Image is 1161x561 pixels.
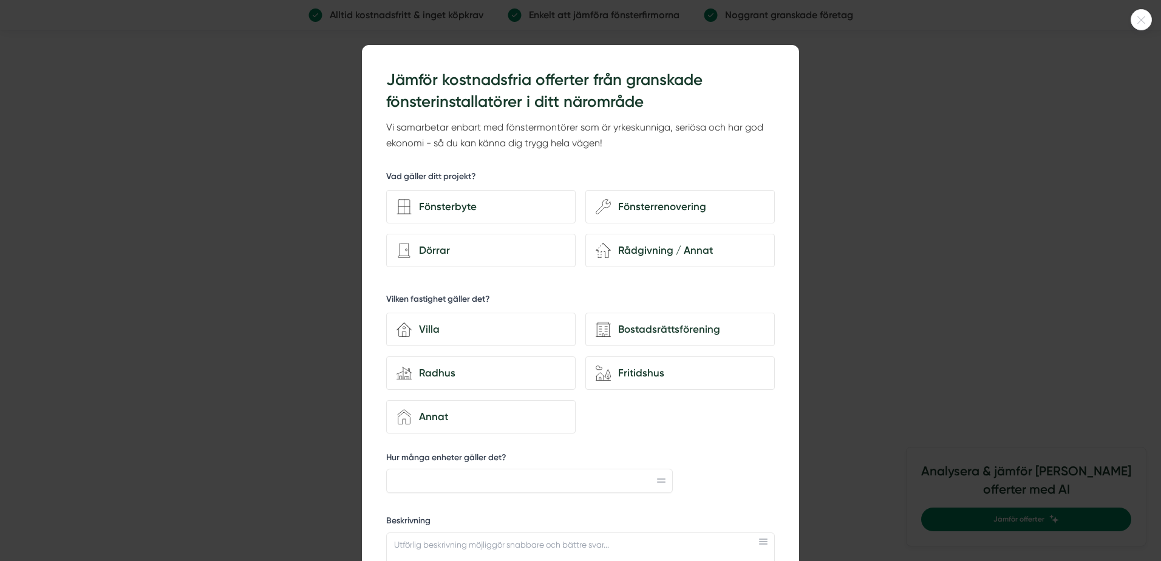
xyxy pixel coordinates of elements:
h5: Vilken fastighet gäller det? [386,293,490,308]
h5: Vad gäller ditt projekt? [386,171,476,186]
p: Vi samarbetar enbart med fönstermontörer som är yrkeskunniga, seriösa och har god ekonomi - så du... [386,120,775,152]
h3: Jämför kostnadsfria offerter från granskade fönsterinstallatörer i ditt närområde [386,69,775,114]
label: Hur många enheter gäller det? [386,452,673,467]
label: Beskrivning [386,515,775,530]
